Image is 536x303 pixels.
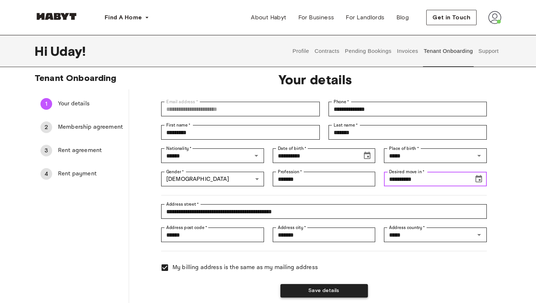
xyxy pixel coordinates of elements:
[389,145,419,152] label: Place of birth
[35,95,129,113] div: 1Your details
[292,35,310,67] button: Profile
[166,201,199,207] label: Address street
[346,13,384,22] span: For Landlords
[273,172,376,186] div: Profession
[58,170,123,178] span: Rent payment
[426,10,477,25] button: Get in Touch
[172,263,318,272] span: My billing address is the same as my mailing address
[166,145,192,152] label: Nationality
[477,35,500,67] button: Support
[396,35,419,67] button: Invoices
[161,204,487,219] div: Address street
[58,146,123,155] span: Rent agreement
[329,102,487,116] div: Phone
[389,224,425,231] label: Address country
[245,10,292,25] a: About Habyt
[166,98,198,105] label: Email address
[334,122,358,128] label: Last name
[278,168,302,175] label: Profession
[40,98,52,110] div: 1
[40,145,52,156] div: 3
[432,13,470,22] span: Get in Touch
[251,13,286,22] span: About Habyt
[166,122,191,128] label: First name
[423,35,474,67] button: Tenant Onboarding
[344,35,392,67] button: Pending Bookings
[161,228,264,242] div: Address post code
[314,35,340,67] button: Contracts
[391,10,415,25] a: Blog
[50,43,86,59] span: Uday !
[396,13,409,22] span: Blog
[58,123,123,132] span: Membership agreement
[334,98,349,105] label: Phone
[161,125,319,140] div: First name
[166,168,184,175] label: Gender
[58,100,123,108] span: Your details
[471,172,486,186] button: Choose date, selected date is Sep 17, 2025
[292,10,340,25] a: For Business
[278,145,306,152] label: Date of birth
[35,13,78,20] img: Habyt
[280,284,368,298] button: Save details
[40,168,52,180] div: 4
[35,73,117,83] span: Tenant Onboarding
[40,121,52,133] div: 2
[35,43,50,59] span: Hi
[474,230,484,240] button: Open
[152,72,478,87] span: Your details
[161,172,264,186] div: [DEMOGRAPHIC_DATA]
[35,165,129,183] div: 4Rent payment
[474,151,484,161] button: Open
[105,13,142,22] span: Find A Home
[329,125,487,140] div: Last name
[360,148,374,163] button: Choose date, selected date is May 3, 2002
[161,102,319,116] div: Email address
[251,151,261,161] button: Open
[290,35,501,67] div: user profile tabs
[273,228,376,242] div: Address city
[278,224,306,231] label: Address city
[35,142,129,159] div: 3Rent agreement
[298,13,334,22] span: For Business
[488,11,501,24] img: avatar
[166,224,207,231] label: Address post code
[35,119,129,136] div: 2Membership agreement
[340,10,390,25] a: For Landlords
[99,10,155,25] button: Find A Home
[389,168,424,175] label: Desired move in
